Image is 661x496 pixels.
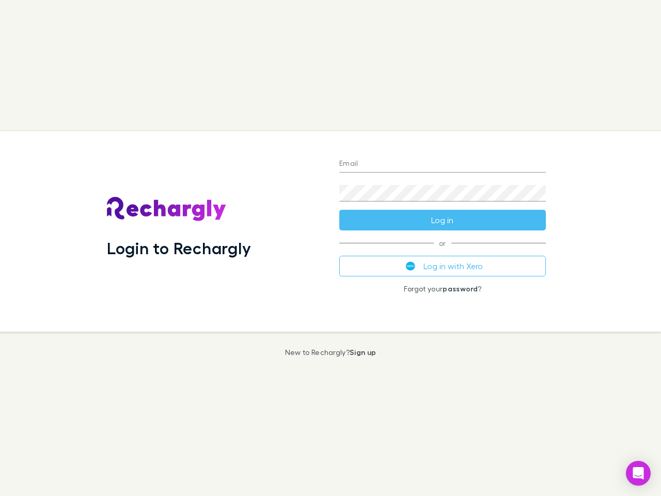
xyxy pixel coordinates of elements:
p: New to Rechargly? [285,348,376,357]
a: password [443,284,478,293]
h1: Login to Rechargly [107,238,251,258]
a: Sign up [350,348,376,357]
div: Open Intercom Messenger [626,461,651,486]
img: Xero's logo [406,261,415,271]
img: Rechargly's Logo [107,197,227,222]
button: Log in [339,210,546,230]
p: Forgot your ? [339,285,546,293]
button: Log in with Xero [339,256,546,276]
